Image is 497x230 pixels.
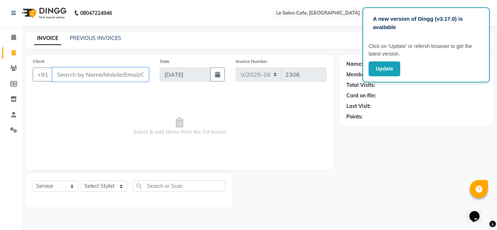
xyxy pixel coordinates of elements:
b: 08047224946 [80,3,112,23]
div: Membership: [346,71,378,78]
button: Update [369,61,400,76]
label: Date [160,58,170,65]
input: Search or Scan [133,180,226,191]
label: Invoice Number [236,58,267,65]
div: Points: [346,113,363,121]
iframe: chat widget [466,201,490,223]
p: Click on ‘Update’ or refersh browser to get the latest version. [369,43,484,58]
div: Total Visits: [346,81,375,89]
input: Search by Name/Mobile/Email/Code [52,68,149,81]
button: +91 [33,68,53,81]
a: PREVIOUS INVOICES [70,35,121,41]
span: Select & add items from the list below [33,90,326,163]
div: Card on file: [346,92,376,100]
p: A new version of Dingg (v3.17.0) is available [373,15,479,31]
a: INVOICE [34,32,61,45]
label: Client [33,58,44,65]
img: logo [19,3,68,23]
div: Name: [346,60,363,68]
div: Last Visit: [346,102,371,110]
